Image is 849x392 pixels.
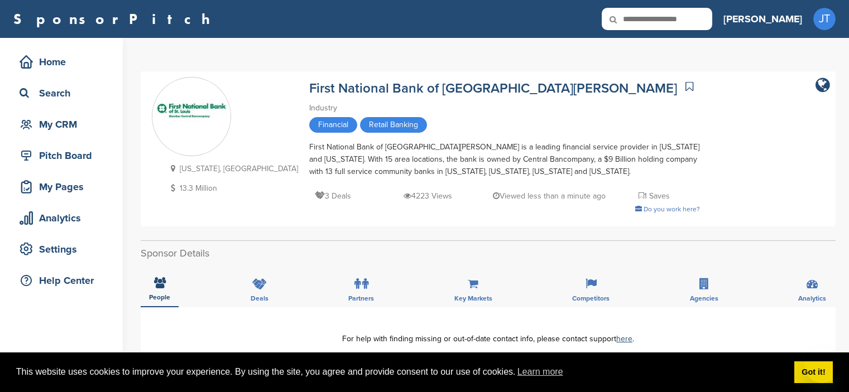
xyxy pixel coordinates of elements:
[17,208,112,228] div: Analytics
[157,335,819,343] div: For help with finding missing or out-of-date contact info, please contact support .
[17,270,112,291] div: Help Center
[149,294,170,301] span: People
[309,141,700,178] div: First National Bank of [GEOGRAPHIC_DATA][PERSON_NAME] is a leading financial service provider in ...
[166,181,298,195] p: 13.3 Million
[141,246,836,261] h2: Sponsor Details
[635,205,700,213] a: Do you work here?
[309,80,677,96] a: First National Bank of [GEOGRAPHIC_DATA][PERSON_NAME]
[616,334,632,343] a: here
[813,8,836,30] span: JT
[17,239,112,259] div: Settings
[794,361,833,384] a: dismiss cookie message
[644,205,700,213] span: Do you work here?
[404,189,452,203] p: 4223 Views
[798,295,826,302] span: Analytics
[309,117,357,133] span: Financial
[723,11,802,27] h3: [PERSON_NAME]
[723,7,802,31] a: [PERSON_NAME]
[17,114,112,134] div: My CRM
[13,12,217,26] a: SponsorPitch
[16,364,785,380] span: This website uses cookies to improve your experience. By using the site, you agree and provide co...
[454,295,492,302] span: Key Markets
[17,177,112,197] div: My Pages
[309,102,700,114] div: Industry
[690,295,718,302] span: Agencies
[11,174,112,200] a: My Pages
[11,143,112,168] a: Pitch Board
[11,268,112,293] a: Help Center
[816,77,830,94] a: company link
[251,295,268,302] span: Deals
[11,49,112,75] a: Home
[639,189,670,203] p: 1 Saves
[572,295,610,302] span: Competitors
[360,117,427,133] span: Retail Banking
[516,364,565,380] a: learn more about cookies
[152,81,231,153] img: Sponsorpitch & First National Bank of St. Louis
[11,236,112,262] a: Settings
[348,295,374,302] span: Partners
[17,52,112,72] div: Home
[11,205,112,231] a: Analytics
[11,80,112,106] a: Search
[493,189,606,203] p: Viewed less than a minute ago
[166,162,298,176] p: [US_STATE], [GEOGRAPHIC_DATA]
[11,112,112,137] a: My CRM
[315,189,351,203] p: 3 Deals
[804,347,840,383] iframe: Button to launch messaging window
[17,83,112,103] div: Search
[17,146,112,166] div: Pitch Board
